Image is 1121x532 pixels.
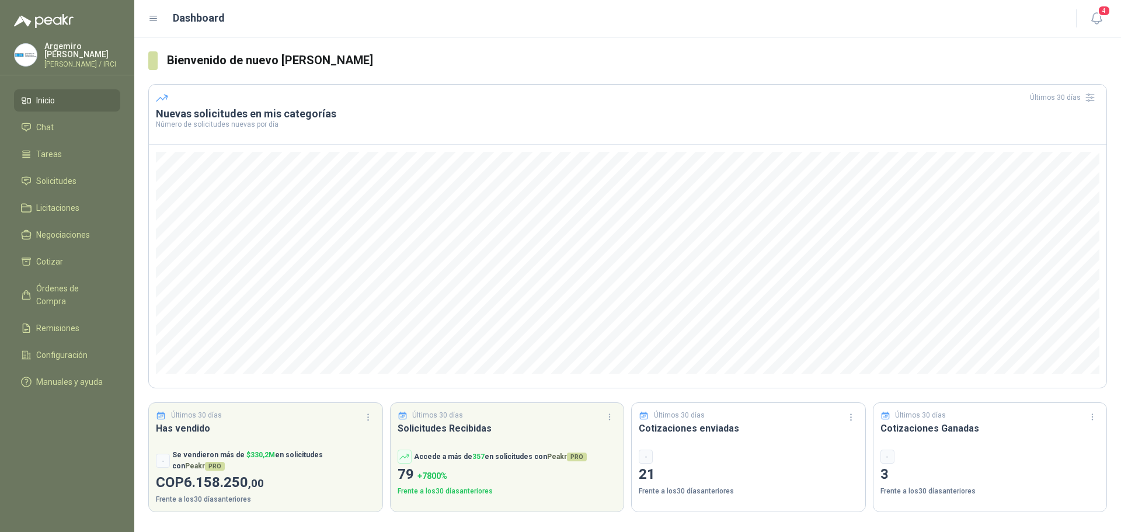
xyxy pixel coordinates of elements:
span: Tareas [36,148,62,161]
span: $ 330,2M [246,451,275,459]
div: Últimos 30 días [1030,88,1099,107]
span: Peakr [547,453,587,461]
img: Company Logo [15,44,37,66]
p: 3 [880,464,1100,486]
span: 357 [472,453,485,461]
span: Negociaciones [36,228,90,241]
a: Tareas [14,143,120,165]
h3: Bienvenido de nuevo [PERSON_NAME] [167,51,1107,69]
a: Cotizar [14,251,120,273]
p: Frente a los 30 días anteriores [639,486,858,497]
span: + 7800 % [417,471,447,481]
p: 79 [398,464,617,486]
a: Órdenes de Compra [14,277,120,312]
img: Logo peakr [14,14,74,28]
span: PRO [205,462,225,471]
a: Configuración [14,344,120,366]
div: - [156,454,170,468]
h3: Has vendido [156,421,375,436]
p: Frente a los 30 días anteriores [398,486,617,497]
p: Frente a los 30 días anteriores [880,486,1100,497]
h3: Solicitudes Recibidas [398,421,617,436]
span: Solicitudes [36,175,76,187]
p: Últimos 30 días [654,410,705,421]
span: Peakr [185,462,225,470]
a: Chat [14,116,120,138]
p: 21 [639,464,858,486]
div: - [880,450,894,464]
p: Argemiro [PERSON_NAME] [44,42,120,58]
button: 4 [1086,8,1107,29]
a: Inicio [14,89,120,112]
a: Negociaciones [14,224,120,246]
a: Licitaciones [14,197,120,219]
p: Frente a los 30 días anteriores [156,494,375,505]
a: Solicitudes [14,170,120,192]
p: Últimos 30 días [895,410,946,421]
a: Manuales y ayuda [14,371,120,393]
span: Configuración [36,349,88,361]
span: Órdenes de Compra [36,282,109,308]
span: 6.158.250 [184,474,264,491]
p: [PERSON_NAME] / IRCI [44,61,120,68]
h3: Nuevas solicitudes en mis categorías [156,107,1099,121]
span: Remisiones [36,322,79,335]
span: Cotizar [36,255,63,268]
h1: Dashboard [173,10,225,26]
span: Chat [36,121,54,134]
span: ,00 [248,477,264,490]
span: Inicio [36,94,55,107]
h3: Cotizaciones Ganadas [880,421,1100,436]
a: Remisiones [14,317,120,339]
p: Número de solicitudes nuevas por día [156,121,1099,128]
div: - [639,450,653,464]
p: COP [156,472,375,494]
span: 4 [1098,5,1110,16]
span: Manuales y ayuda [36,375,103,388]
p: Accede a más de en solicitudes con [414,451,587,463]
h3: Cotizaciones enviadas [639,421,858,436]
span: Licitaciones [36,201,79,214]
span: PRO [567,453,587,461]
p: Últimos 30 días [412,410,463,421]
p: Últimos 30 días [171,410,222,421]
p: Se vendieron más de en solicitudes con [172,450,375,472]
